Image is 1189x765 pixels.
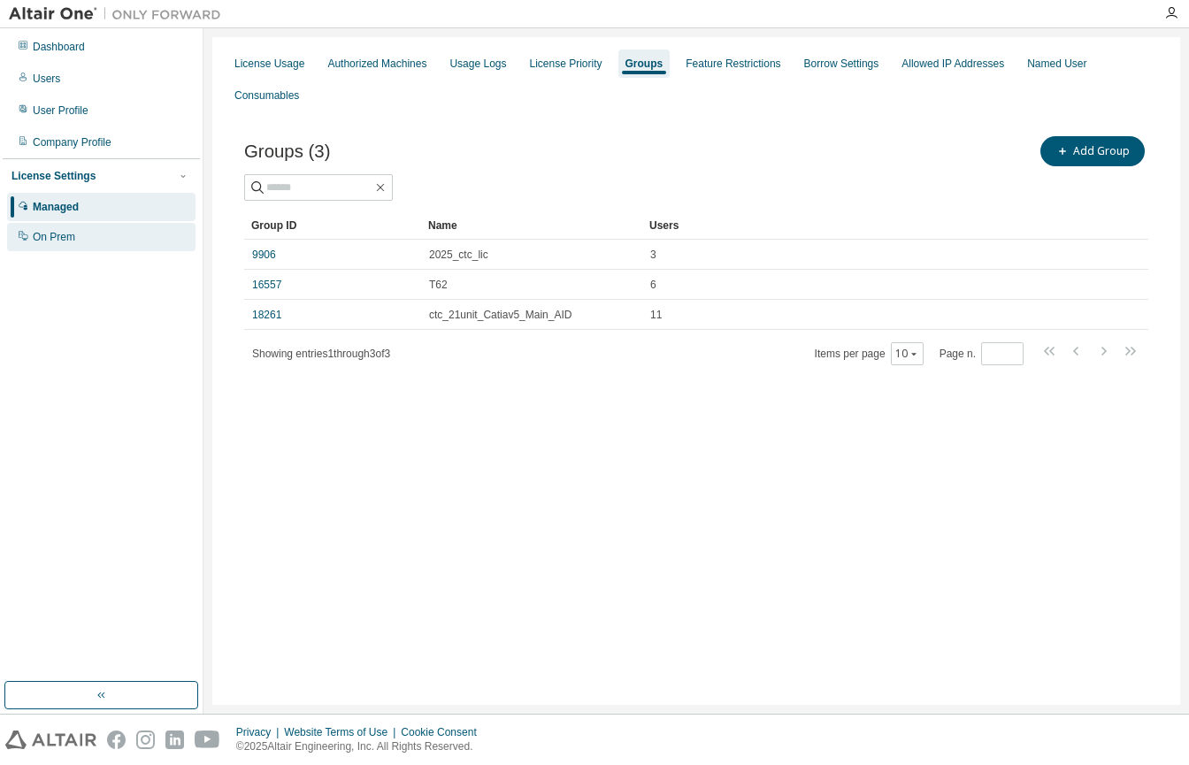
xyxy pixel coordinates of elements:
[252,278,281,292] a: 16557
[686,57,780,71] div: Feature Restrictions
[33,135,111,149] div: Company Profile
[901,57,1004,71] div: Allowed IP Addresses
[9,5,230,23] img: Altair One
[428,211,635,240] div: Name
[234,57,304,71] div: License Usage
[284,725,401,739] div: Website Terms of Use
[33,72,60,86] div: Users
[244,142,330,162] span: Groups (3)
[650,278,656,292] span: 6
[429,248,488,262] span: 2025_ctc_lic
[1027,57,1086,71] div: Named User
[33,103,88,118] div: User Profile
[107,731,126,749] img: facebook.svg
[195,731,220,749] img: youtube.svg
[804,57,879,71] div: Borrow Settings
[234,88,299,103] div: Consumables
[401,725,487,739] div: Cookie Consent
[33,40,85,54] div: Dashboard
[251,211,414,240] div: Group ID
[236,739,487,754] p: © 2025 Altair Engineering, Inc. All Rights Reserved.
[136,731,155,749] img: instagram.svg
[252,248,276,262] a: 9906
[252,308,281,322] a: 18261
[625,57,664,71] div: Groups
[940,342,1024,365] span: Page n.
[650,248,656,262] span: 3
[530,57,602,71] div: License Priority
[165,731,184,749] img: linkedin.svg
[33,200,79,214] div: Managed
[236,725,284,739] div: Privacy
[649,211,1099,240] div: Users
[895,347,919,361] button: 10
[5,731,96,749] img: altair_logo.svg
[449,57,506,71] div: Usage Logs
[815,342,924,365] span: Items per page
[429,278,448,292] span: T62
[429,308,571,322] span: ctc_21unit_Catiav5_Main_AID
[327,57,426,71] div: Authorized Machines
[33,230,75,244] div: On Prem
[252,348,390,360] span: Showing entries 1 through 3 of 3
[650,308,662,322] span: 11
[12,169,96,183] div: License Settings
[1040,136,1145,166] button: Add Group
